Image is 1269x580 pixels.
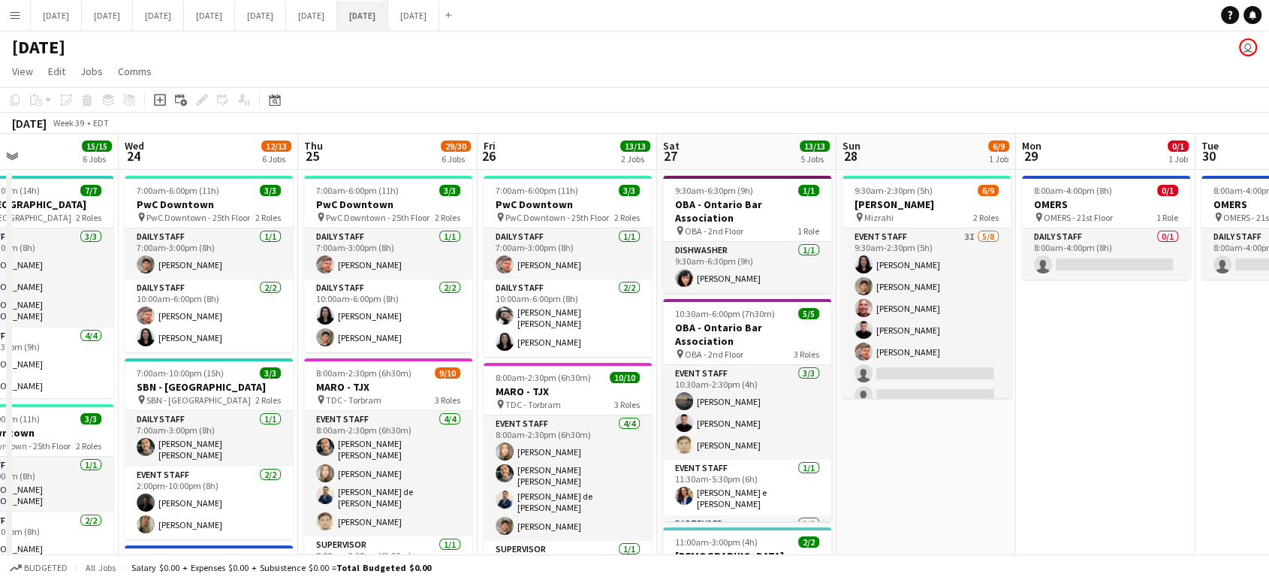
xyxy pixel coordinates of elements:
app-card-role: Daily Staff2/210:00am-6:00pm (8h)[PERSON_NAME] [PERSON_NAME][PERSON_NAME] [484,279,652,357]
span: 25 [302,147,323,165]
span: Total Budgeted $0.00 [336,562,431,573]
h3: PwC Downtown [304,198,472,211]
app-user-avatar: Jolanta Rokowski [1239,38,1257,56]
button: [DATE] [388,1,439,30]
span: Edit [48,65,65,78]
span: 9/10 [435,367,460,379]
app-card-role: Daily Staff2/210:00am-6:00pm (8h)[PERSON_NAME][PERSON_NAME] [304,279,472,352]
span: View [12,65,33,78]
h3: OMERS [1022,198,1190,211]
app-card-role: Daily Staff0/18:00am-4:00pm (8h) [1022,228,1190,279]
span: Mon [1022,139,1041,153]
span: 2/2 [798,536,819,548]
app-card-role: Bartender1/1 [663,515,831,566]
span: 3/3 [260,367,281,379]
h3: [PERSON_NAME] [842,198,1011,211]
app-card-role: Daily Staff1/17:00am-3:00pm (8h)[PERSON_NAME] [484,228,652,279]
button: [DATE] [286,1,337,30]
div: 6 Jobs [442,153,470,165]
h3: OBA - Ontario Bar Association [663,321,831,348]
button: [DATE] [31,1,82,30]
span: Fri [484,139,496,153]
span: 11:00am-3:00pm (4h) [675,536,758,548]
span: 29 [1020,147,1041,165]
span: 1/1 [798,185,819,196]
app-job-card: 9:30am-2:30pm (5h)6/9[PERSON_NAME] Mizrahi2 RolesEvent Staff3I5/89:30am-2:30pm (5h)[PERSON_NAME][... [842,176,1011,398]
span: TDC - Torbram [326,394,381,406]
a: Comms [112,62,158,81]
span: 7:00am-10:00pm (15h) [137,367,224,379]
button: [DATE] [133,1,184,30]
a: Edit [42,62,71,81]
span: All jobs [83,562,119,573]
span: 27 [661,147,680,165]
span: 2 Roles [255,212,281,223]
span: 7:00am-6:00pm (11h) [316,185,399,196]
span: 3 Roles [435,394,460,406]
span: 0/1 [1168,140,1189,152]
app-job-card: 7:00am-10:00pm (15h)3/3SBN - [GEOGRAPHIC_DATA] SBN - [GEOGRAPHIC_DATA]2 RolesDaily Staff1/17:00am... [125,358,293,539]
span: 10:30am-6:00pm (7h30m) [675,308,775,319]
span: 2 Roles [76,212,101,223]
span: 7:00am-6:00pm (11h) [496,185,578,196]
div: 10:30am-6:00pm (7h30m)5/5OBA - Ontario Bar Association OBA - 2nd Floor3 RolesEvent Staff3/310:30a... [663,299,831,521]
span: 9:30am-6:30pm (9h) [675,185,753,196]
span: OBA - 2nd Floor [685,349,743,360]
span: 2 Roles [76,440,101,452]
app-card-role: Daily Staff1/17:00am-3:00pm (8h)[PERSON_NAME] [PERSON_NAME] [125,411,293,467]
div: 6 Jobs [83,153,111,165]
app-card-role: Event Staff4/48:00am-2:30pm (6h30m)[PERSON_NAME][PERSON_NAME] [PERSON_NAME][PERSON_NAME] de [PERS... [484,415,652,541]
span: 10/10 [610,372,640,383]
div: EDT [93,117,109,128]
div: Salary $0.00 + Expenses $0.00 + Subsistence $0.00 = [131,562,431,573]
h1: [DATE] [12,36,65,59]
a: View [6,62,39,81]
span: 2 Roles [973,212,999,223]
span: 3 Roles [794,349,819,360]
div: 8:00am-4:00pm (8h)0/1OMERS OMERS - 21st Floor1 RoleDaily Staff0/18:00am-4:00pm (8h) [1022,176,1190,279]
span: 0/1 [1157,185,1178,196]
span: Mizrahi [864,212,894,223]
span: 8:00am-4:00pm (8h) [1034,185,1112,196]
div: 6 Jobs [262,153,291,165]
span: 30 [1199,147,1219,165]
span: PwC Downtown - 25th Floor [505,212,609,223]
app-job-card: 7:00am-6:00pm (11h)3/3PwC Downtown PwC Downtown - 25th Floor2 RolesDaily Staff1/17:00am-3:00pm (8... [484,176,652,357]
app-card-role: Daily Staff1/17:00am-3:00pm (8h)[PERSON_NAME] [125,228,293,279]
div: 1 Job [989,153,1008,165]
span: 26 [481,147,496,165]
span: SBN - [GEOGRAPHIC_DATA] [146,394,251,406]
span: 8:00am-2:30pm (6h30m) [316,367,411,379]
span: Week 39 [50,117,87,128]
span: 6/9 [988,140,1009,152]
app-card-role: Event Staff2/22:00pm-10:00pm (8h)[PERSON_NAME][PERSON_NAME] [125,467,293,539]
a: Jobs [74,62,109,81]
app-job-card: 9:30am-6:30pm (9h)1/1OBA - Ontario Bar Association OBA - 2nd Floor1 RoleDishwasher1/19:30am-6:30p... [663,176,831,293]
span: Thu [304,139,323,153]
button: [DATE] [235,1,286,30]
app-card-role: Event Staff3I5/89:30am-2:30pm (5h)[PERSON_NAME][PERSON_NAME][PERSON_NAME][PERSON_NAME][PERSON_NAME] [842,228,1011,432]
button: Budgeted [8,560,70,576]
span: 24 [122,147,144,165]
span: 29/30 [441,140,471,152]
div: 1 Job [1168,153,1188,165]
span: Sat [663,139,680,153]
span: OMERS - 21st Floor [1044,212,1113,223]
h3: MARO - TJX [304,380,472,394]
app-card-role: Dishwasher1/19:30am-6:30pm (9h)[PERSON_NAME] [663,242,831,293]
span: 3/3 [439,185,460,196]
span: 3/3 [260,185,281,196]
app-card-role: Event Staff4/48:00am-2:30pm (6h30m)[PERSON_NAME] [PERSON_NAME][PERSON_NAME][PERSON_NAME] de [PERS... [304,411,472,536]
span: 6/9 [978,185,999,196]
span: 12/13 [261,140,291,152]
app-card-role: Event Staff3/310:30am-2:30pm (4h)[PERSON_NAME][PERSON_NAME][PERSON_NAME] [663,365,831,460]
span: OBA - 2nd Floor [685,225,743,237]
button: [DATE] [184,1,235,30]
app-job-card: 7:00am-6:00pm (11h)3/3PwC Downtown PwC Downtown - 25th Floor2 RolesDaily Staff1/17:00am-3:00pm (8... [304,176,472,352]
app-card-role: Daily Staff2/210:00am-6:00pm (8h)[PERSON_NAME][PERSON_NAME] [125,279,293,352]
span: 28 [840,147,861,165]
h3: MARO - TJX [484,385,652,398]
h3: [DEMOGRAPHIC_DATA] [663,549,831,563]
